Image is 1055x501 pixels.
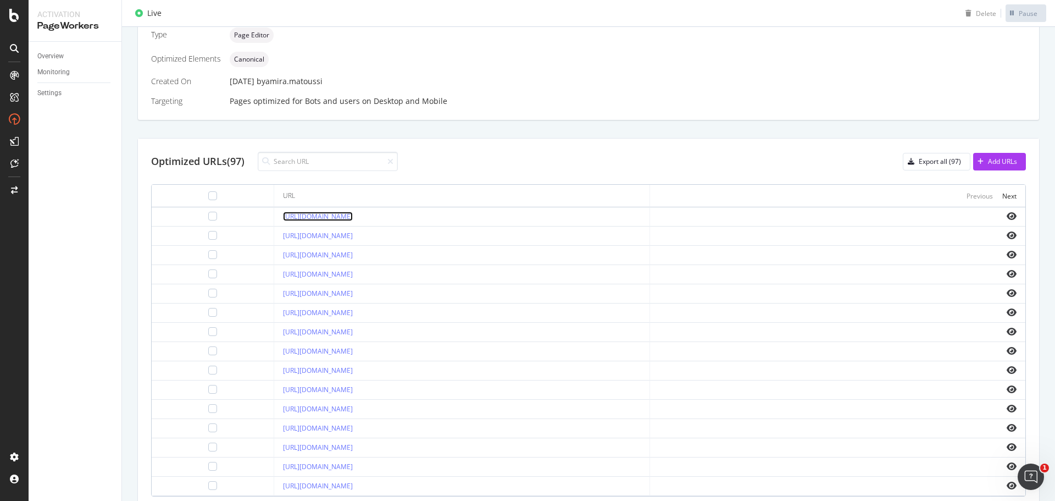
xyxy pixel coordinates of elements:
a: Overview [37,51,114,62]
div: Export all (97) [919,157,961,166]
a: [URL][DOMAIN_NAME] [283,308,353,317]
div: neutral label [230,52,269,67]
div: Targeting [151,96,221,107]
div: Bots and users [305,96,360,107]
i: eye [1007,289,1017,298]
a: Settings [37,87,114,99]
div: Type [151,29,221,40]
i: eye [1007,462,1017,471]
a: [URL][DOMAIN_NAME] [283,481,353,491]
span: Page Editor [234,32,269,38]
a: [URL][DOMAIN_NAME] [283,423,353,433]
a: [URL][DOMAIN_NAME] [283,231,353,240]
i: eye [1007,250,1017,259]
a: Monitoring [37,67,114,78]
i: eye [1007,308,1017,317]
div: Created On [151,76,221,87]
span: Canonical [234,56,264,63]
div: PageWorkers [37,20,113,32]
a: [URL][DOMAIN_NAME] [283,269,353,279]
div: by amira.matoussi [257,76,323,87]
i: eye [1007,327,1017,336]
i: eye [1007,423,1017,432]
div: Optimized URLs (97) [151,155,245,169]
div: neutral label [230,27,274,43]
a: [URL][DOMAIN_NAME] [283,404,353,414]
i: eye [1007,269,1017,278]
button: Next [1002,189,1017,202]
div: Settings [37,87,62,99]
div: Monitoring [37,67,70,78]
a: [URL][DOMAIN_NAME] [283,212,353,221]
div: Next [1002,191,1017,201]
i: eye [1007,385,1017,394]
div: [DATE] [230,76,1026,87]
i: eye [1007,346,1017,355]
iframe: Intercom live chat [1018,464,1044,490]
i: eye [1007,481,1017,490]
button: Previous [967,189,993,202]
div: Previous [967,191,993,201]
a: [URL][DOMAIN_NAME] [283,462,353,471]
span: 1 [1040,464,1049,472]
div: Pause [1019,8,1037,18]
div: Activation [37,9,113,20]
a: [URL][DOMAIN_NAME] [283,346,353,356]
a: [URL][DOMAIN_NAME] [283,385,353,394]
a: [URL][DOMAIN_NAME] [283,250,353,260]
a: [URL][DOMAIN_NAME] [283,327,353,337]
a: [URL][DOMAIN_NAME] [283,366,353,375]
div: Delete [976,8,996,18]
button: Add URLs [973,153,1026,170]
i: eye [1007,404,1017,413]
a: [URL][DOMAIN_NAME] [283,289,353,298]
i: eye [1007,231,1017,240]
div: Live [147,8,162,19]
input: Search URL [258,152,398,171]
button: Export all (97) [903,153,970,170]
i: eye [1007,212,1017,221]
div: Add URLs [988,157,1017,166]
i: eye [1007,443,1017,452]
div: Pages optimized for on [230,96,1026,107]
button: Pause [1006,4,1046,22]
div: Optimized Elements [151,53,221,64]
a: [URL][DOMAIN_NAME] [283,443,353,452]
div: URL [283,191,295,201]
div: Overview [37,51,64,62]
i: eye [1007,366,1017,375]
button: Delete [961,4,996,22]
div: Desktop and Mobile [374,96,447,107]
